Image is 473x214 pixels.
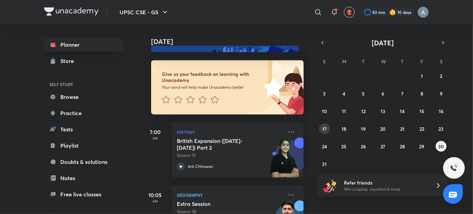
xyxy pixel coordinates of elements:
abbr: August 17, 2025 [322,126,327,132]
abbr: August 4, 2025 [343,90,345,97]
button: August 5, 2025 [358,88,369,99]
p: Win a laptop, vouchers & more [344,186,427,192]
button: August 12, 2025 [358,106,369,116]
button: August 18, 2025 [338,123,349,134]
h6: Refer friends [344,179,427,186]
button: August 23, 2025 [436,123,447,134]
button: August 10, 2025 [319,106,330,116]
img: avatar [346,9,352,15]
button: August 24, 2025 [319,141,330,152]
button: August 27, 2025 [377,141,388,152]
h4: [DATE] [151,38,310,46]
button: August 6, 2025 [377,88,388,99]
img: streak [389,9,396,16]
button: UPSC CSE - GS [116,5,173,19]
a: Browse [44,90,123,104]
button: August 13, 2025 [377,106,388,116]
a: Playlist [44,139,123,152]
button: August 9, 2025 [436,88,447,99]
button: August 22, 2025 [416,123,427,134]
abbr: August 2, 2025 [440,73,443,79]
button: August 14, 2025 [397,106,408,116]
button: August 2, 2025 [436,70,447,81]
abbr: Wednesday [381,58,386,65]
abbr: Monday [342,58,346,65]
a: Free live classes [44,188,123,201]
button: August 8, 2025 [416,88,427,99]
abbr: August 11, 2025 [342,108,346,114]
a: Company Logo [44,7,99,17]
abbr: August 6, 2025 [382,90,384,97]
img: unacademy [266,137,304,184]
abbr: Thursday [401,58,404,65]
a: Practice [44,106,123,120]
button: August 30, 2025 [436,141,447,152]
h5: Extra Session [177,200,261,207]
button: August 3, 2025 [319,88,330,99]
a: Store [44,54,123,68]
abbr: August 8, 2025 [420,90,423,97]
img: Company Logo [44,7,99,16]
abbr: Friday [420,58,423,65]
abbr: August 7, 2025 [401,90,404,97]
p: Session 10 [177,152,283,158]
abbr: August 5, 2025 [362,90,365,97]
abbr: August 23, 2025 [439,126,444,132]
abbr: August 18, 2025 [342,126,346,132]
button: August 20, 2025 [377,123,388,134]
img: ttu [450,164,458,172]
button: August 26, 2025 [358,141,369,152]
button: August 7, 2025 [397,88,408,99]
button: August 15, 2025 [416,106,427,116]
p: Geography [177,191,283,199]
button: avatar [344,7,355,18]
abbr: August 9, 2025 [440,90,443,97]
a: Planner [44,38,123,51]
h5: 7:00 [142,128,169,136]
p: AM [142,136,169,140]
abbr: August 29, 2025 [419,143,424,150]
p: Arti Chhawari [188,164,213,170]
button: August 28, 2025 [397,141,408,152]
a: Tests [44,123,123,136]
button: August 31, 2025 [319,158,330,169]
button: August 21, 2025 [397,123,408,134]
abbr: August 28, 2025 [400,143,405,150]
h5: 10:05 [142,191,169,199]
a: Doubts & solutions [44,155,123,169]
abbr: August 19, 2025 [361,126,366,132]
button: August 4, 2025 [338,88,349,99]
abbr: August 26, 2025 [361,143,366,150]
abbr: August 1, 2025 [421,73,423,79]
button: August 1, 2025 [416,70,427,81]
p: AM [142,199,169,203]
abbr: August 14, 2025 [400,108,405,114]
img: feedback_image [240,60,304,114]
abbr: August 21, 2025 [400,126,405,132]
button: August 19, 2025 [358,123,369,134]
abbr: August 22, 2025 [419,126,424,132]
h6: SELF STUDY [44,79,123,90]
abbr: August 12, 2025 [361,108,366,114]
img: Anu Singh [417,6,429,18]
abbr: August 10, 2025 [322,108,327,114]
abbr: Sunday [323,58,326,65]
h6: Give us your feedback on learning with Unacademy [162,71,261,83]
button: August 29, 2025 [416,141,427,152]
a: Notes [44,171,123,185]
abbr: Saturday [440,58,443,65]
p: Your word will help make Unacademy better [162,85,261,90]
p: History [177,128,283,136]
button: August 25, 2025 [338,141,349,152]
abbr: August 13, 2025 [381,108,385,114]
abbr: August 3, 2025 [323,90,326,97]
abbr: Tuesday [362,58,365,65]
abbr: August 25, 2025 [342,143,347,150]
abbr: August 15, 2025 [419,108,424,114]
div: Store [60,57,78,65]
button: August 16, 2025 [436,106,447,116]
abbr: August 27, 2025 [381,143,385,150]
abbr: August 16, 2025 [439,108,444,114]
abbr: August 24, 2025 [322,143,327,150]
img: referral [323,179,337,192]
